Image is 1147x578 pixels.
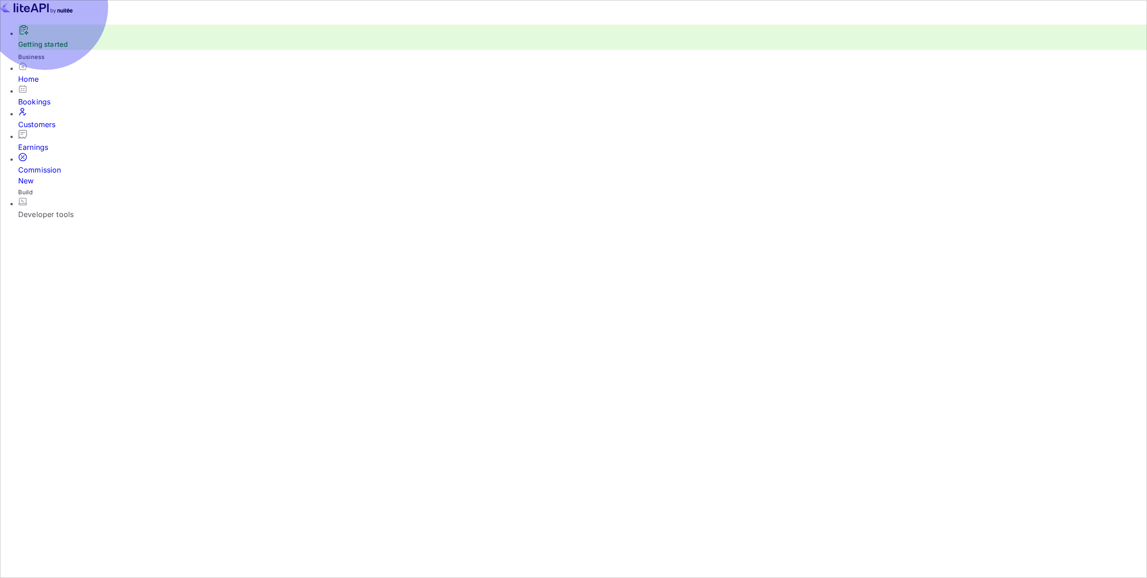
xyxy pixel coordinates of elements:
[18,53,45,60] span: Business
[18,107,1147,130] a: Customers
[18,175,1147,186] div: New
[18,40,68,49] a: Getting started
[18,130,1147,153] a: Earnings
[18,84,1147,107] a: Bookings
[18,119,1147,130] div: Customers
[18,62,1147,84] a: Home
[18,153,1147,186] a: CommissionNew
[18,74,1147,84] div: Home
[18,188,33,196] span: Build
[18,209,1147,220] div: Developer tools
[18,142,1147,153] div: Earnings
[18,25,1147,50] div: Getting started
[18,164,1147,186] div: Commission
[18,96,1147,107] div: Bookings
